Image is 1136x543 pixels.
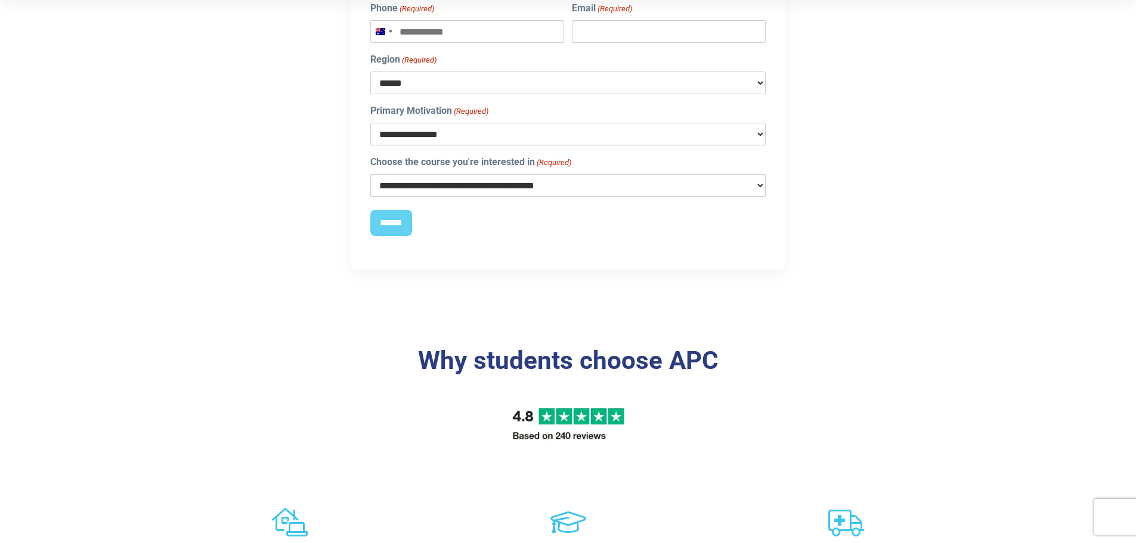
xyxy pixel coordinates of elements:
span: (Required) [536,157,571,169]
label: Email [572,1,632,15]
label: Primary Motivation [370,104,488,118]
label: Phone [370,1,434,15]
label: Region [370,52,437,67]
label: Choose the course you're interested in [370,155,571,169]
h3: Why students choose APC [219,346,917,376]
span: (Required) [398,3,434,15]
img: Trustpilot rating [503,404,633,446]
span: (Required) [401,54,437,66]
span: (Required) [597,3,633,15]
span: (Required) [453,106,488,117]
button: Selected country [371,21,396,42]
